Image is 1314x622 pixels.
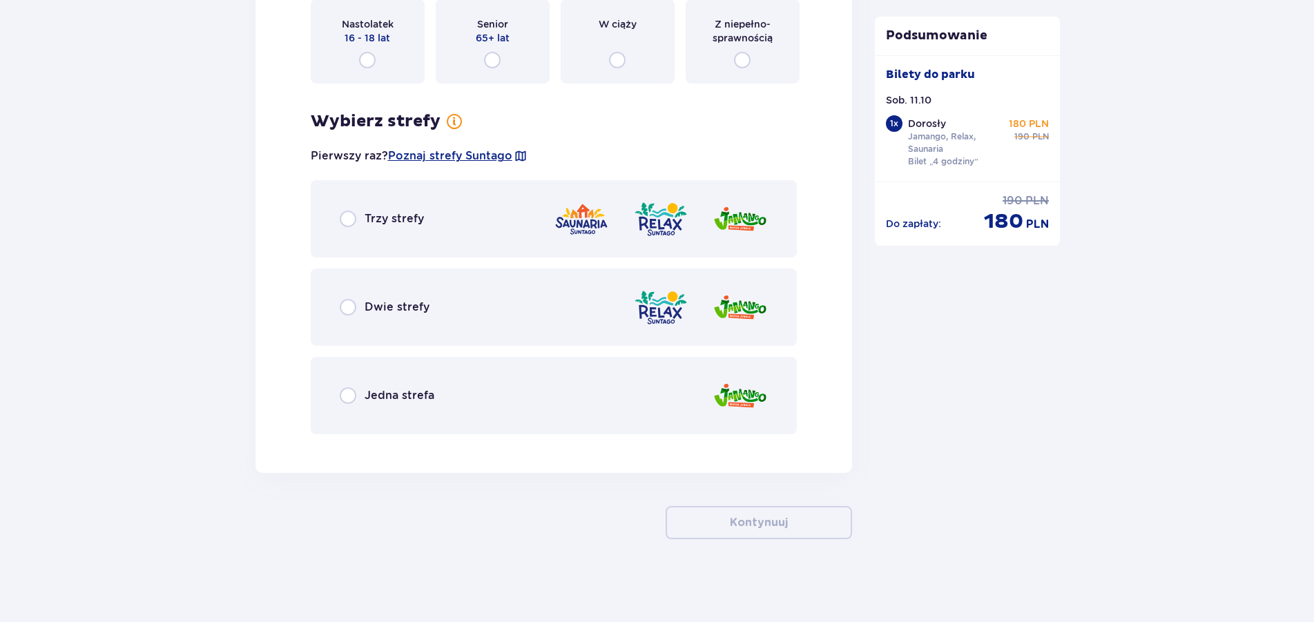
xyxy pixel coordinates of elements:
span: 180 [984,208,1023,235]
p: Dorosły [908,117,946,130]
div: 1 x [886,115,902,132]
img: Relax [633,200,688,239]
img: Relax [633,288,688,327]
span: PLN [1026,217,1049,232]
p: Jamango, Relax, Saunaria [908,130,1003,155]
span: W ciąży [599,17,637,31]
p: 180 PLN [1009,117,1049,130]
p: Bilety do parku [886,67,975,82]
p: Do zapłaty : [886,217,941,231]
button: Kontynuuj [666,506,852,539]
span: Senior [477,17,508,31]
span: PLN [1032,130,1049,143]
span: 16 - 18 lat [345,31,390,45]
img: Saunaria [554,200,609,239]
span: Dwie strefy [365,300,429,315]
img: Jamango [713,200,768,239]
span: 190 [1014,130,1030,143]
span: Z niepełno­sprawnością [698,17,787,45]
p: Pierwszy raz? [311,148,528,164]
img: Jamango [713,288,768,327]
img: Jamango [713,376,768,416]
span: PLN [1025,193,1049,208]
p: Podsumowanie [875,28,1060,44]
span: Nastolatek [342,17,394,31]
span: 190 [1003,193,1023,208]
p: Bilet „4 godziny” [908,155,978,168]
p: Sob. 11.10 [886,93,931,107]
h3: Wybierz strefy [311,111,441,132]
p: Kontynuuj [730,515,788,530]
a: Poznaj strefy Suntago [388,148,512,164]
span: Trzy strefy [365,211,424,226]
span: Jedna strefa [365,388,434,403]
span: 65+ lat [476,31,510,45]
